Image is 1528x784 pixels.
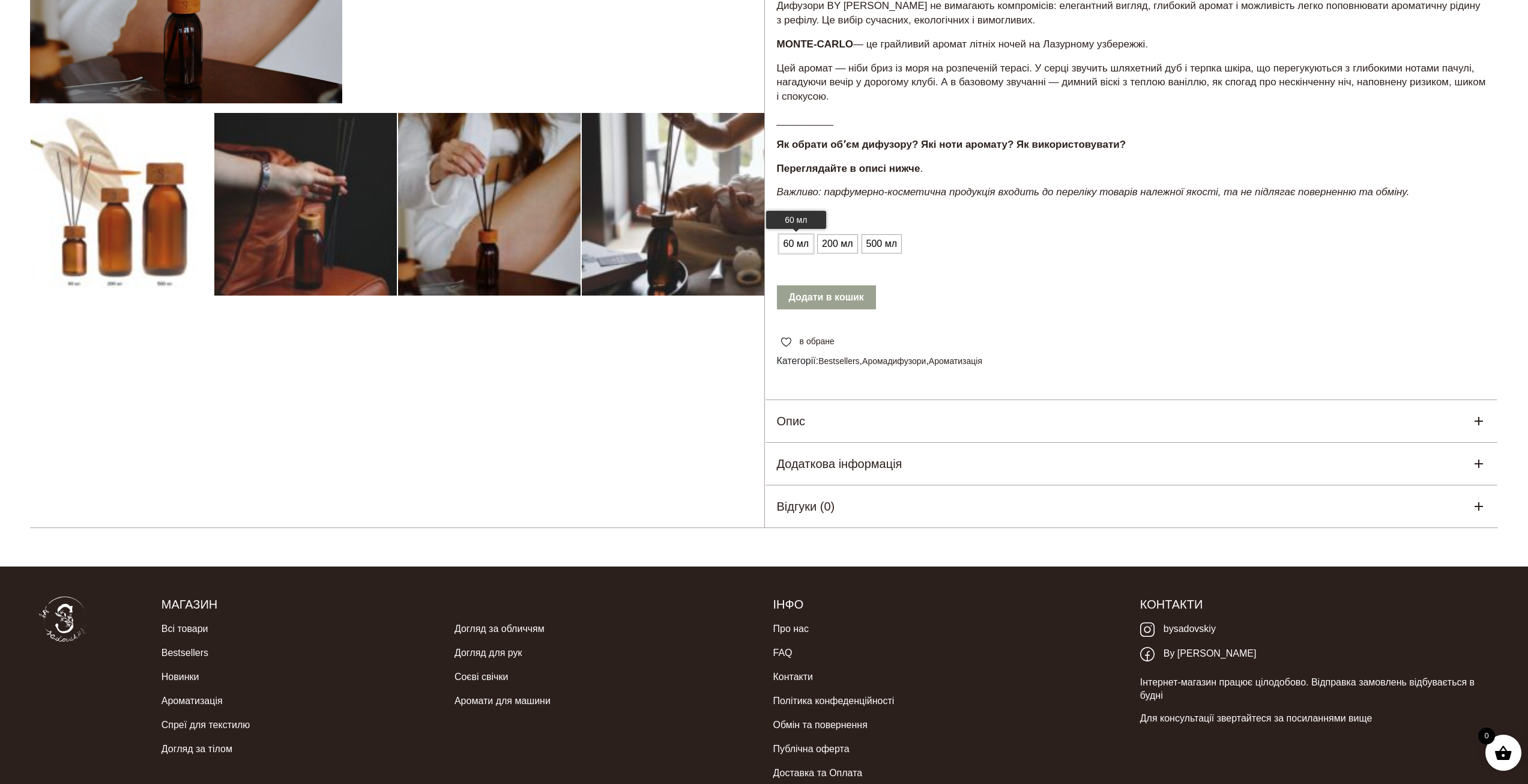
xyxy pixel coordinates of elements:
[779,235,814,253] li: 60 мл
[773,689,895,713] a: Політика конфеденційності
[454,665,508,689] a: Соєві свічки
[800,335,835,348] span: в обране
[777,38,853,50] strong: MONTE-CARLO
[777,455,902,473] h5: Додаткова інформація
[1140,617,1216,642] a: bysadovskiy
[929,356,982,366] a: Ароматизація
[454,617,545,641] a: Догляд за обличчям
[779,212,803,231] label: Об'єм
[162,737,232,761] a: Догляд за тілом
[773,737,850,761] a: Публічна оферта
[773,713,868,737] a: Обмін та повернення
[777,335,839,348] a: в обране
[777,354,1487,368] span: Категорії: , ,
[818,235,857,253] li: 200 мл
[777,232,902,255] ul: Об'єм
[862,235,901,253] li: 500 мл
[863,234,900,254] span: 500 мл
[162,617,208,641] a: Всі товари
[773,617,809,641] a: Про нас
[1140,676,1489,703] p: Інтернет-магазин працює цілодобово. Відправка замовлень відбувається в будні
[1140,642,1257,666] a: By [PERSON_NAME]
[777,139,1126,150] strong: Як обрати обʼєм дифузору? Які ноти аромату? Як використовувати?
[781,234,812,254] span: 60 мл
[862,356,926,366] a: Аромадифузори
[777,497,835,515] h5: Відгуки (0)
[454,641,522,665] a: Догляд для рук
[819,234,856,254] span: 200 мл
[1140,712,1489,725] p: Для консультації звертайтеся за посиланнями вище
[777,163,920,174] strong: Переглядайте в описі нижче
[454,689,551,713] a: Аромати для машини
[773,665,814,689] a: Контакти
[777,162,1487,176] p: .
[773,597,1122,612] h5: Інфо
[773,641,793,665] a: FAQ
[162,665,199,689] a: Новинки
[777,186,1410,198] em: Важливо: парфумерно-косметична продукція входить до переліку товарів належної якості, та не підля...
[777,37,1487,52] p: — це грайливий аромат літніх ночей на Лазурному узбережжі.
[777,61,1487,104] p: Цей аромат — ніби бриз із моря на розпеченій терасі. У серці звучить шляхетний дуб і терпка шкіра...
[1140,597,1489,612] h5: Контакти
[781,338,791,347] img: unfavourite.svg
[162,713,250,737] a: Спреї для текстилю
[777,412,806,430] h5: Опис
[162,597,755,612] h5: Магазин
[818,356,859,366] a: Bestsellers
[162,689,223,713] a: Ароматизація
[162,641,208,665] a: Bestsellers
[777,285,876,309] button: Додати в кошик
[777,114,1487,128] p: __________
[1478,728,1495,744] span: 0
